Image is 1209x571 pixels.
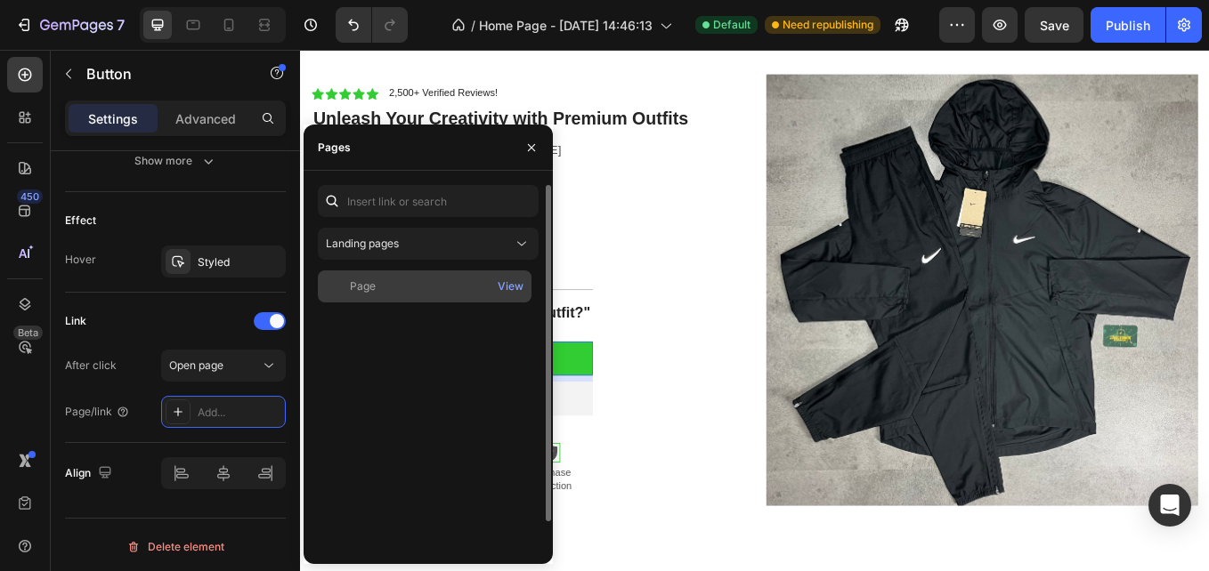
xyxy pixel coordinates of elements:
button: Show more [65,145,286,177]
div: Page/link [65,404,130,420]
div: Open Intercom Messenger [1148,484,1191,527]
span: Default [713,17,751,33]
button: Publish [1091,7,1165,43]
button: View [497,274,524,299]
div: Effect [65,213,96,229]
iframe: Design area [300,50,1209,571]
div: Undo/Redo [336,7,408,43]
button: 7 [7,7,133,43]
div: Delete element [126,536,224,558]
p: Settings [88,109,138,128]
span: Need republishing [783,17,873,33]
span: Save [1040,18,1069,33]
span: / [471,16,475,35]
div: Align [65,462,116,486]
div: After click [65,358,117,374]
button: Save [1025,7,1083,43]
p: 7 [117,14,125,36]
div: View [498,278,523,294]
div: Show more [134,152,217,170]
div: Hover [65,252,96,268]
button: Landing pages [318,228,539,260]
img: gempages_585984662162113219-02c25733-3e92-4c8d-a9e3-f54833d9c61d.jpg [548,28,1055,535]
div: Publish [1106,16,1150,35]
p: Button [86,63,238,84]
div: Pages [318,140,351,156]
input: Insert link or search [318,185,539,217]
button: Delete element [65,533,286,561]
div: Page [350,278,376,294]
p: Advanced [175,109,236,128]
div: Add... [198,405,281,421]
div: 450 [17,189,43,204]
button: Open page [161,350,286,382]
div: Link [65,313,86,329]
span: Landing pages [326,237,399,250]
span: Open page [169,358,223,372]
div: Beta [13,326,43,340]
span: Home Page - [DATE] 14:46:13 [479,16,653,35]
div: Styled [198,254,281,270]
